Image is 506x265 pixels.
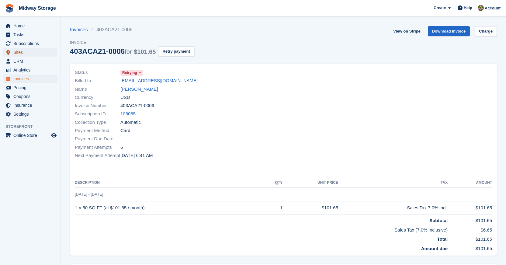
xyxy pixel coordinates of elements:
button: Retry payment [158,46,194,56]
span: Online Store [13,131,50,140]
span: Settings [13,110,50,118]
td: 1 × 50 SQ FT (at $101.65 / month) [75,201,262,215]
time: 2025-09-25 11:41:49 UTC [120,152,153,159]
span: Status [75,69,120,76]
span: Subscriptions [13,39,50,48]
td: Sales Tax (7.0% inclusive) [75,224,448,234]
span: Coupons [13,92,50,101]
a: Midway Storage [16,3,58,13]
span: Subscription ID [75,110,120,117]
span: $101.65 [134,48,156,55]
a: menu [3,66,57,74]
span: Card [120,127,130,134]
a: menu [3,92,57,101]
td: $101.65 [448,233,492,243]
a: Download Invoice [428,26,470,36]
strong: Total [437,236,448,242]
span: Storefront [5,124,61,130]
span: Invoices [13,75,50,83]
a: [PERSON_NAME] [120,86,158,93]
th: Description [75,178,262,188]
a: Preview store [50,132,57,139]
span: Pricing [13,83,50,92]
a: menu [3,57,57,65]
a: menu [3,83,57,92]
a: Retrying [120,69,143,76]
span: Billed to [75,77,120,84]
span: Insurance [13,101,50,110]
span: for [125,48,132,55]
th: QTY [262,178,282,188]
img: stora-icon-8386f47178a22dfd0bd8f6a31ec36ba5ce8667c1dd55bd0f319d3a0aa187defe.svg [5,4,14,13]
span: Analytics [13,66,50,74]
a: menu [3,75,57,83]
span: Payment Method [75,127,120,134]
a: menu [3,110,57,118]
span: Retrying [122,70,137,75]
span: CRM [13,57,50,65]
span: Collection Type [75,119,120,126]
span: Invoice [70,40,194,46]
a: 106085 [120,110,136,117]
div: Sales Tax 7.0% incl. [338,204,448,211]
td: 1 [262,201,282,215]
a: menu [3,22,57,30]
th: Amount [448,178,492,188]
a: menu [3,101,57,110]
span: Home [13,22,50,30]
a: menu [3,39,57,48]
td: $6.65 [448,224,492,234]
span: Sites [13,48,50,57]
td: $101.65 [448,243,492,252]
span: USD [120,94,130,101]
th: Tax [338,178,448,188]
span: Currency [75,94,120,101]
span: Automatic [120,119,141,126]
td: $101.65 [282,201,338,215]
a: menu [3,30,57,39]
img: Heather Nicholson [478,5,484,11]
span: Invoice Number [75,102,120,109]
a: menu [3,48,57,57]
th: Unit Price [282,178,338,188]
span: Payment Due Date [75,135,120,142]
strong: Subtotal [429,218,448,223]
span: Create [434,5,446,11]
div: 403ACA21-0006 [70,47,156,55]
span: [DATE] - [DATE] [75,192,103,197]
span: 403ACA21-0006 [120,102,154,109]
span: Name [75,86,120,93]
span: Tasks [13,30,50,39]
td: $101.65 [448,201,492,215]
td: $101.65 [448,215,492,224]
strong: Amount due [421,246,448,251]
a: Invoices [70,26,92,33]
span: 6 [120,144,123,151]
a: [EMAIL_ADDRESS][DOMAIN_NAME] [120,77,198,84]
nav: breadcrumbs [70,26,194,33]
span: Help [464,5,472,11]
a: View on Stripe [391,26,423,36]
span: Next Payment Attempt [75,152,120,159]
a: Charge [475,26,497,36]
a: menu [3,131,57,140]
span: Account [485,5,501,11]
span: Payment Attempts [75,144,120,151]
